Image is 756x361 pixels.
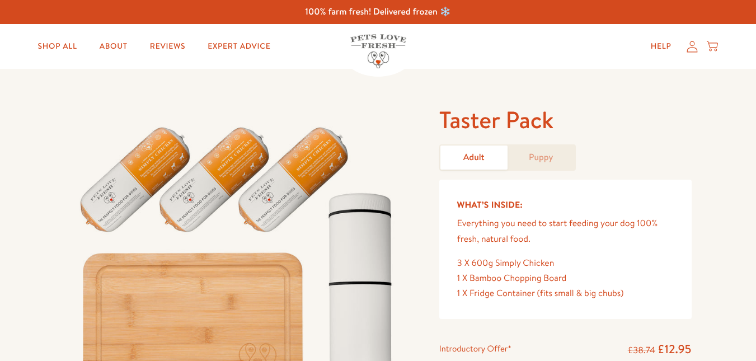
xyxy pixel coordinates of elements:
[457,198,674,212] h5: What’s Inside:
[141,35,194,58] a: Reviews
[457,216,674,246] p: Everything you need to start feeding your dog 100% fresh, natural food.
[457,256,674,271] div: 3 X 600g Simply Chicken
[508,146,575,170] a: Puppy
[439,341,511,358] div: Introductory Offer*
[658,341,692,357] span: £12.95
[457,272,567,284] span: 1 X Bamboo Chopping Board
[440,146,508,170] a: Adult
[29,35,86,58] a: Shop All
[439,105,692,135] h1: Taster Pack
[628,344,655,357] s: £38.74
[350,34,406,68] img: Pets Love Fresh
[642,35,680,58] a: Help
[91,35,137,58] a: About
[457,286,674,301] div: 1 X Fridge Container (fits small & big chubs)
[199,35,279,58] a: Expert Advice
